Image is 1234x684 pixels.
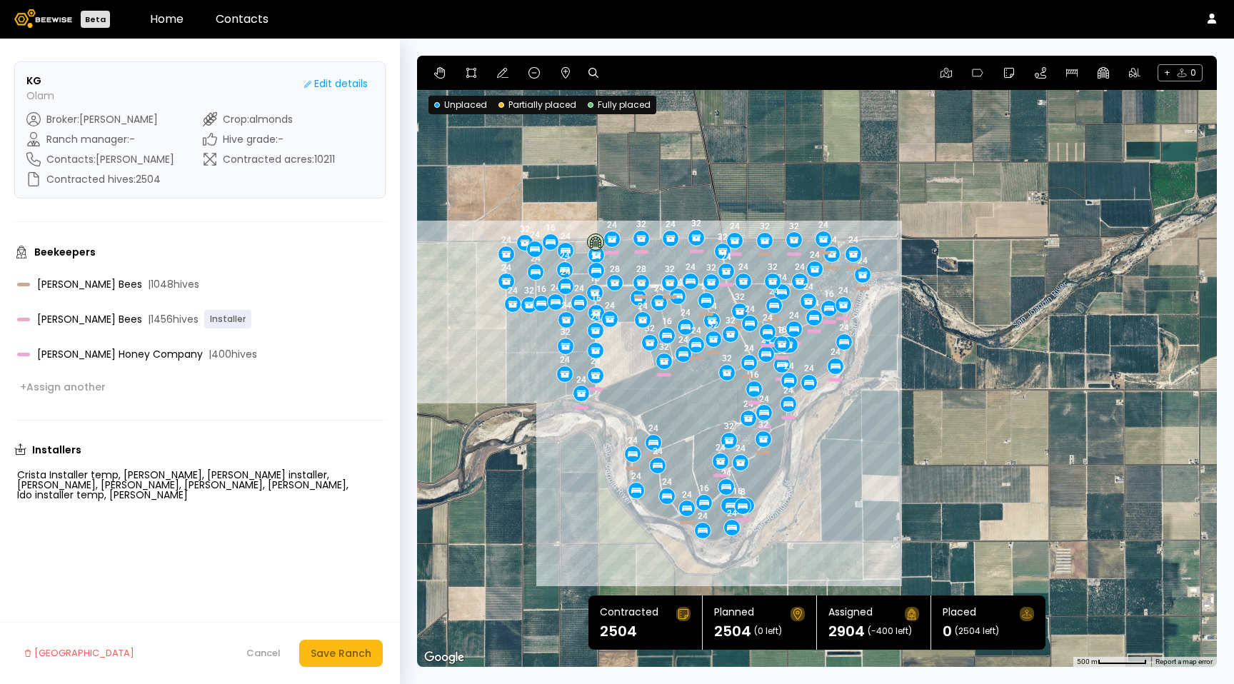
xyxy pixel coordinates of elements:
div: [GEOGRAPHIC_DATA] [24,646,134,660]
div: 24 [804,363,814,373]
div: 24 [678,335,688,345]
span: | 1456 hives [148,314,199,324]
div: 24 [691,326,701,336]
div: 24 [803,282,813,292]
div: 24 [789,311,799,321]
div: 24 [682,490,692,500]
div: 32 [520,224,530,234]
div: Ranch manager : - [26,132,174,146]
div: 16 [591,293,601,303]
div: 24 [838,286,848,296]
div: Broker : [PERSON_NAME] [26,112,174,126]
span: (0 left) [754,627,782,635]
div: [PERSON_NAME] Bees|1456hivesInstaller [14,307,386,331]
div: 32 [760,221,770,231]
div: 16 [824,289,834,299]
div: 16 [699,483,709,493]
div: 24 [662,477,672,487]
div: 32 [768,262,778,272]
div: Edit details [304,76,368,91]
div: 32 [665,264,675,274]
div: 16 [777,325,787,335]
div: 24 [716,443,726,453]
span: (-400 left) [868,627,912,635]
span: | 400 hives [209,349,257,359]
div: Assigned [828,607,873,621]
div: 24 [551,283,561,293]
div: Contracted acres : 10211 [203,152,335,166]
button: Cancel [239,642,288,665]
div: 24 [839,323,849,333]
div: [PERSON_NAME] Bees [17,279,340,289]
div: 32 [691,218,701,228]
button: +Assign another [14,377,111,397]
button: Save Ranch [299,640,383,667]
div: 24 [560,355,570,365]
div: Contracted hives : 2504 [26,172,174,186]
div: 32 [724,421,734,431]
div: 32 [659,342,669,352]
span: Installer [204,310,251,328]
h1: 0 [943,624,952,638]
div: 24 [501,235,511,245]
span: 500 m [1077,658,1098,665]
div: 24 [827,235,837,245]
a: Open this area in Google Maps (opens a new window) [421,648,468,667]
div: Beta [81,11,110,28]
h1: 2504 [714,624,751,638]
div: Placed [943,607,976,621]
div: 24 [501,263,511,273]
button: [GEOGRAPHIC_DATA] [17,640,141,667]
span: + 0 [1158,64,1203,81]
h3: Beekeepers [34,247,96,257]
h3: Installers [32,445,81,455]
div: Partially placed [498,99,576,111]
span: | 1048 hives [148,279,199,289]
div: Unplaced [434,99,487,111]
div: 24 [777,273,787,283]
div: 24 [653,446,663,456]
div: 24 [721,252,731,262]
div: Contacts : [PERSON_NAME] [26,152,174,166]
div: 24 [638,301,648,311]
a: Contacts [216,11,269,27]
div: 24 [628,436,638,446]
div: 32 [789,221,799,231]
div: 32 [561,327,571,337]
div: 24 [763,313,773,323]
div: 24 [698,511,708,521]
div: 16 [733,486,743,496]
button: Map Scale: 500 m per 65 pixels [1073,657,1151,667]
div: 24 [769,286,779,296]
div: 24 [744,343,754,353]
div: 24 [727,508,737,518]
div: 24 [818,220,828,230]
div: 24 [591,312,601,322]
h1: 2504 [600,624,637,638]
div: 24 [745,304,755,314]
div: 16 [536,284,546,294]
div: Hive grade : - [203,132,335,146]
div: 16 [749,370,759,380]
div: 32 [726,316,736,326]
div: 24 [591,356,601,366]
div: 24 [783,386,793,396]
a: Home [150,11,184,27]
div: 24 [574,283,584,293]
div: 32 [758,420,768,430]
div: Crop : almonds [203,112,335,126]
img: Beewise logo [14,9,72,28]
div: [PERSON_NAME] Honey Company|400hives [14,343,386,366]
div: 24 [736,443,746,453]
div: Crista Installer temp, [PERSON_NAME], [PERSON_NAME] installer, [PERSON_NAME], [PERSON_NAME], [PER... [17,470,363,500]
div: 28 [610,264,620,274]
div: 24 [858,256,868,266]
div: 16 [662,316,672,326]
div: 24 [738,262,748,272]
div: [PERSON_NAME] Bees [17,310,340,328]
div: 24 [730,221,740,231]
h3: KG [26,74,54,89]
div: 32 [636,219,646,229]
div: 32 [706,263,716,273]
div: 32 [524,286,534,296]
